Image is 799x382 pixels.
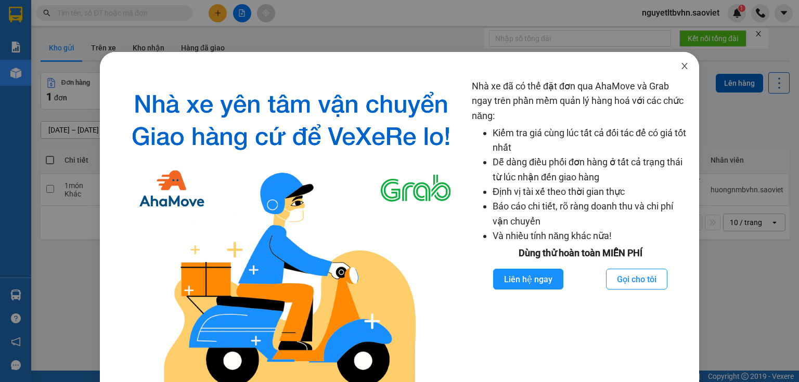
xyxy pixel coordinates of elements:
[680,62,689,70] span: close
[493,229,689,243] li: Và nhiều tính năng khác nữa!
[670,52,699,81] button: Close
[493,155,689,185] li: Dễ dàng điều phối đơn hàng ở tất cả trạng thái từ lúc nhận đến giao hàng
[493,199,689,229] li: Báo cáo chi tiết, rõ ràng doanh thu và chi phí vận chuyển
[504,273,552,286] span: Liên hệ ngay
[617,273,656,286] span: Gọi cho tôi
[493,126,689,155] li: Kiểm tra giá cùng lúc tất cả đối tác để có giá tốt nhất
[493,269,563,289] button: Liên hệ ngay
[606,269,667,289] button: Gọi cho tôi
[472,246,689,260] div: Dùng thử hoàn toàn MIỄN PHÍ
[493,185,689,199] li: Định vị tài xế theo thời gian thực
